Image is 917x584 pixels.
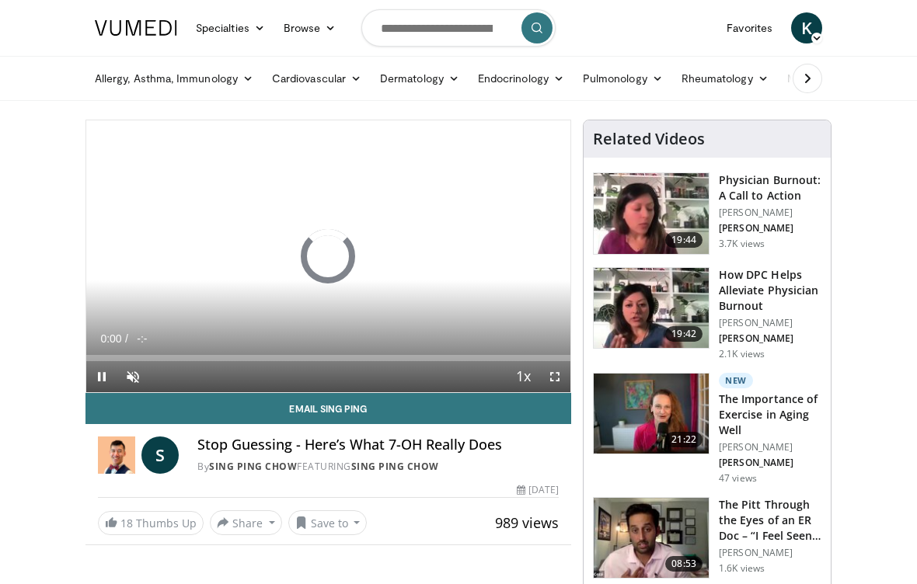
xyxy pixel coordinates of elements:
img: 8c03ed1f-ed96-42cb-9200-2a88a5e9b9ab.150x105_q85_crop-smart_upscale.jpg [594,268,709,349]
span: 18 [120,516,133,530]
button: Pause [86,361,117,392]
h4: Stop Guessing - Here’s What 7-OH Really Does [197,436,559,454]
p: New [719,373,753,388]
div: By FEATURING [197,460,559,474]
a: S [141,436,179,474]
h4: Related Videos [593,130,705,148]
h3: Physician Burnout: A Call to Action [719,172,821,203]
span: -:- [137,332,147,345]
a: Endocrinology [469,63,574,94]
button: Unmute [117,361,148,392]
p: [PERSON_NAME] [719,207,821,219]
span: 21:22 [665,432,703,447]
a: Email Sing Ping [85,393,571,424]
span: 19:42 [665,326,703,342]
a: 19:42 How DPC Helps Alleviate Physician Burnout [PERSON_NAME] [PERSON_NAME] 2.1K views [593,267,821,360]
img: Sing Ping Chow [98,436,135,474]
a: Rheumatology [672,63,778,94]
video-js: Video Player [86,120,570,392]
p: [PERSON_NAME] [719,457,821,469]
a: Browse [274,12,346,43]
h3: The Importance of Exercise in Aging Well [719,391,821,438]
div: Progress Bar [86,355,570,361]
p: [PERSON_NAME] [719,222,821,235]
p: 2.1K views [719,348,765,360]
a: Pulmonology [574,63,672,94]
a: Favorites [717,12,782,43]
img: d288e91f-868e-4518-b99c-ec331a88479d.150x105_q85_crop-smart_upscale.jpg [594,374,709,454]
a: Allergy, Asthma, Immunology [85,63,263,94]
span: 08:53 [665,556,703,572]
input: Search topics, interventions [361,9,556,47]
button: Share [210,510,282,535]
p: 3.7K views [719,238,765,250]
h3: How DPC Helps Alleviate Physician Burnout [719,267,821,314]
div: [DATE] [517,483,559,497]
span: 989 views [495,513,559,532]
a: Dermatology [371,63,469,94]
a: 19:44 Physician Burnout: A Call to Action [PERSON_NAME] [PERSON_NAME] 3.7K views [593,172,821,255]
a: Specialties [187,12,274,43]
img: VuMedi Logo [95,20,177,36]
a: 18 Thumbs Up [98,511,204,535]
a: 08:53 The Pitt Through the Eyes of an ER Doc – “I Feel Seen; I Feel Heard.” [PERSON_NAME] 1.6K views [593,497,821,579]
p: [PERSON_NAME] [719,547,821,559]
span: / [125,332,128,345]
a: 21:22 New The Importance of Exercise in Aging Well [PERSON_NAME] [PERSON_NAME] 47 views [593,373,821,485]
a: K [791,12,822,43]
button: Playback Rate [508,361,539,392]
a: Sing Ping Chow [209,460,297,473]
p: [PERSON_NAME] [719,332,821,345]
p: 47 views [719,472,757,485]
a: Sing Ping Chow [351,460,439,473]
img: ae962841-479a-4fc3-abd9-1af602e5c29c.150x105_q85_crop-smart_upscale.jpg [594,173,709,254]
img: deacb99e-802d-4184-8862-86b5a16472a1.150x105_q85_crop-smart_upscale.jpg [594,498,709,579]
p: [PERSON_NAME] [719,317,821,329]
p: 1.6K views [719,562,765,575]
button: Save to [288,510,368,535]
span: 19:44 [665,232,703,248]
button: Fullscreen [539,361,570,392]
h3: The Pitt Through the Eyes of an ER Doc – “I Feel Seen; I Feel Heard.” [719,497,821,544]
span: 0:00 [100,332,121,345]
p: [PERSON_NAME] [719,441,821,454]
a: Cardiovascular [263,63,371,94]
